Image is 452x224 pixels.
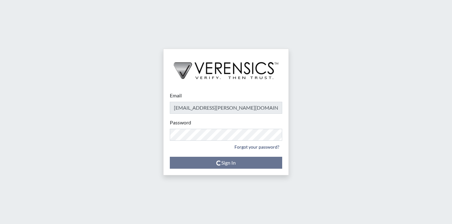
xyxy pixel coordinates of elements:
label: Email [170,92,182,99]
a: Forgot your password? [232,142,282,152]
label: Password [170,119,191,126]
input: Email [170,102,282,114]
button: Sign In [170,157,282,169]
img: logo-wide-black.2aad4157.png [164,49,288,85]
